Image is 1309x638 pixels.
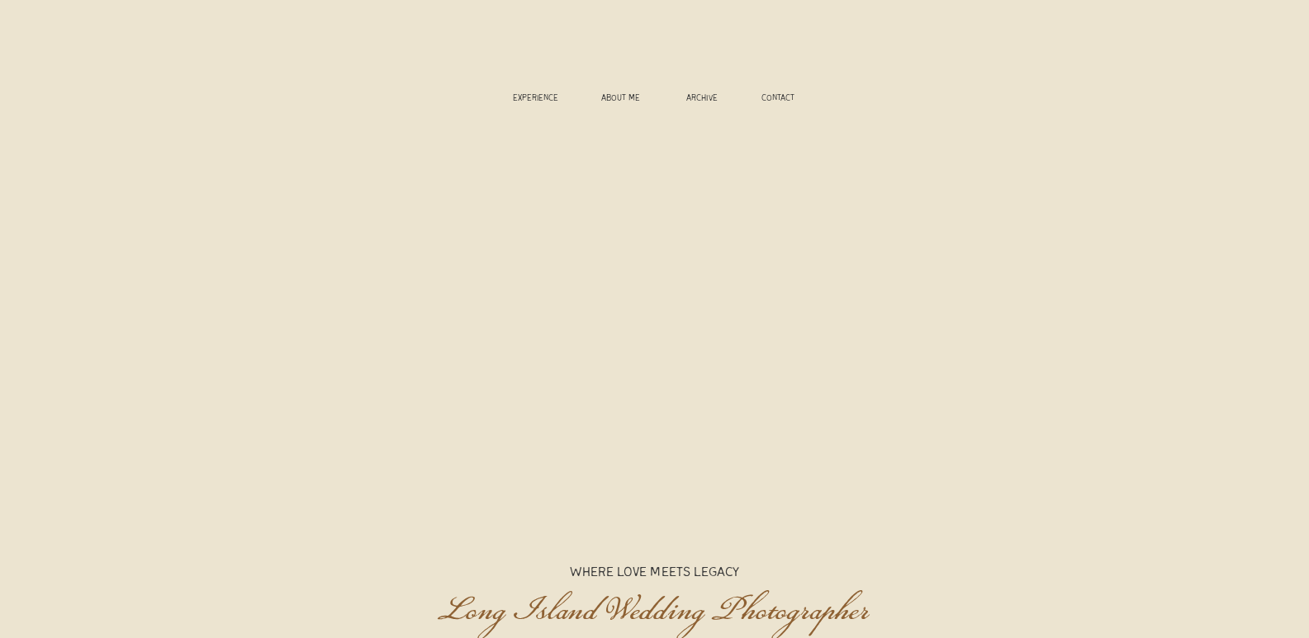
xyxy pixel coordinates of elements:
h1: Long Island Wedding Photographer [337,588,973,626]
a: ARCHIVE [676,93,728,106]
a: CONTACT [752,93,804,106]
a: ABOUT ME [590,93,652,106]
p: Where Love Meets Legacy [531,565,779,583]
a: experience [505,93,567,106]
